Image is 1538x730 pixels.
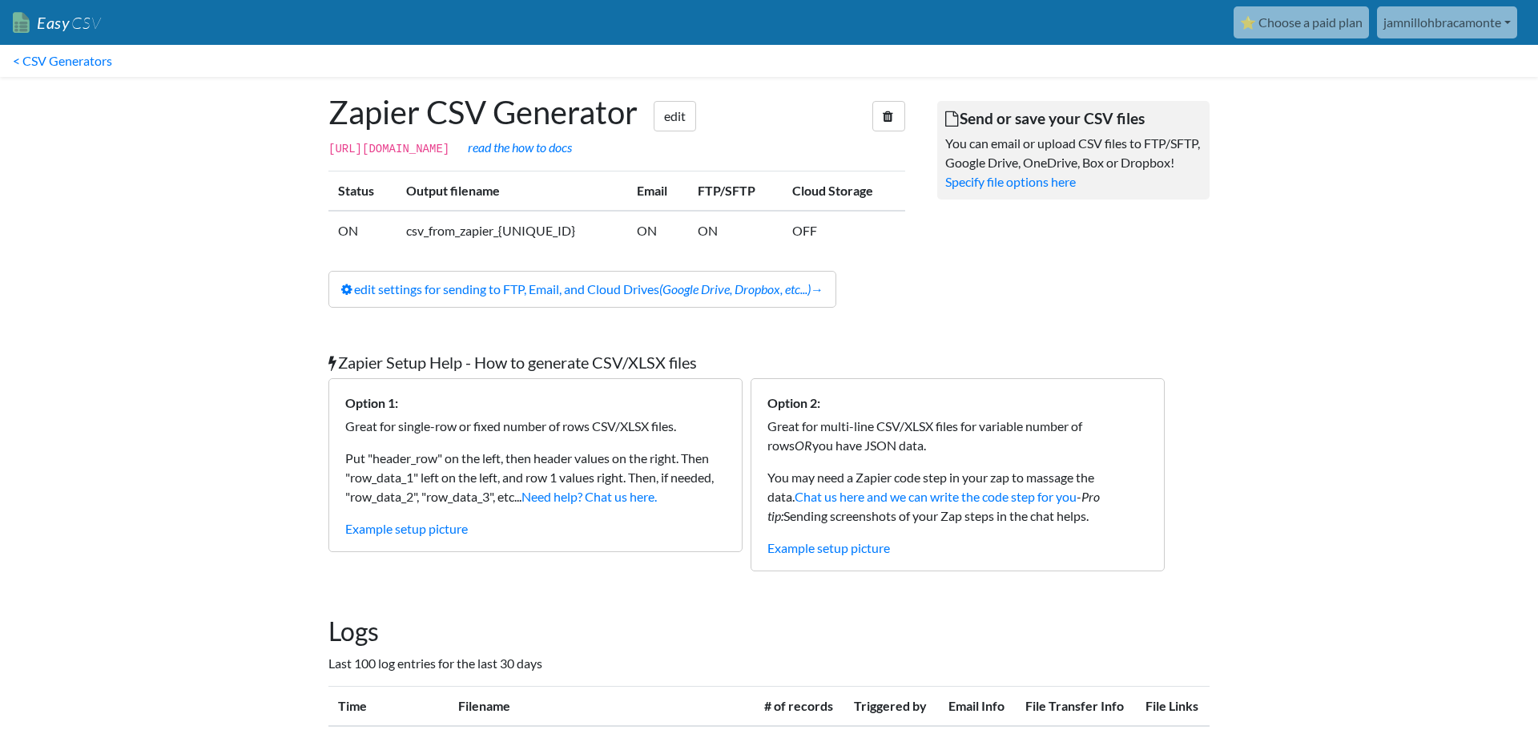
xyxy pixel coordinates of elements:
td: csv_from_zapier_{UNIQUE_ID} [397,211,627,250]
th: Cloud Storage [783,171,905,212]
p: Last 100 log entries for the last 30 days [328,654,1210,673]
span: CSV [70,13,101,33]
a: edit settings for sending to FTP, Email, and Cloud Drives(Google Drive, Dropbox, etc...)→ [328,271,836,308]
td: ON [688,211,783,250]
th: File Links [1136,686,1210,726]
p: You can email or upload CSV files to FTP/SFTP, Google Drive, OneDrive, Box or Dropbox! [945,134,1202,172]
th: Triggered by [844,686,939,726]
a: edit [654,101,696,131]
h6: Option 1: [345,395,726,410]
a: read the how to docs [468,139,572,155]
th: File Transfer Info [1016,686,1136,726]
th: FTP/SFTP [688,171,783,212]
p: Put "header_row" on the left, then header values on the right. Then "row_data_1" left on the left... [345,449,726,506]
a: Need help? Chat us here. [521,489,657,504]
a: Example setup picture [767,540,890,555]
p: Great for single-row or fixed number of rows CSV/XLSX files. [345,417,726,436]
code: [URL][DOMAIN_NAME] [328,143,449,155]
th: Output filename [397,171,627,212]
h2: Logs [328,616,1210,647]
td: ON [328,211,397,250]
a: Chat us here and we can write the code step for you [795,489,1077,504]
i: (Google Drive, Dropbox, etc...) [659,281,811,296]
th: Time [328,686,449,726]
th: # of records [755,686,844,726]
h5: Zapier Setup Help - How to generate CSV/XLSX files [328,353,1210,372]
h5: Send or save your CSV files [945,109,1202,127]
th: Filename [449,686,754,726]
h1: Zapier CSV Generator [328,93,905,131]
th: Email Info [939,686,1016,726]
a: jamnillohbracamonte [1377,6,1517,38]
td: OFF [783,211,905,250]
p: You may need a Zapier code step in your zap to massage the data. - Sending screenshots of your Za... [767,468,1148,526]
p: Great for multi-line CSV/XLSX files for variable number of rows you have JSON data. [767,417,1148,455]
a: EasyCSV [13,6,101,39]
th: Email [627,171,688,212]
h6: Option 2: [767,395,1148,410]
a: ⭐ Choose a paid plan [1234,6,1369,38]
a: Specify file options here [945,174,1076,189]
td: ON [627,211,688,250]
a: Example setup picture [345,521,468,536]
i: OR [795,438,812,453]
th: Status [328,171,397,212]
